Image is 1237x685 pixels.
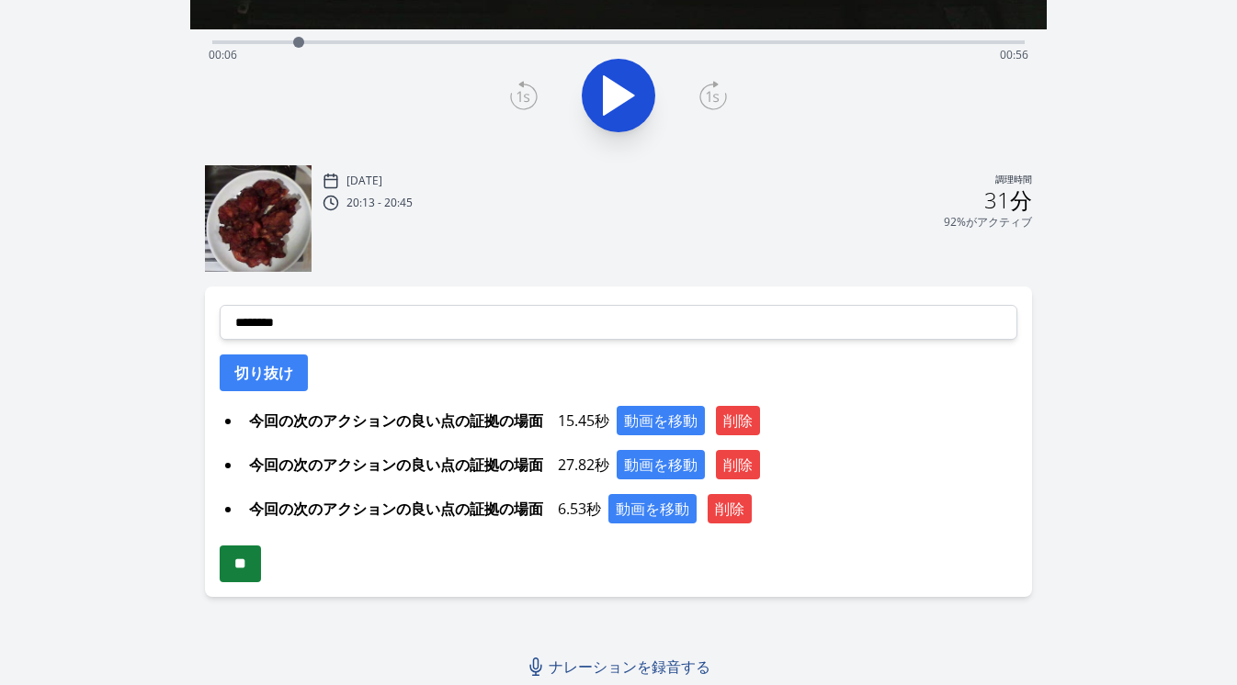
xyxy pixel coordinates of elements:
[624,410,698,431] font: 動画を移動
[220,354,308,391] button: 切り抜け
[715,499,744,519] font: 削除
[716,406,760,435] button: 削除
[708,494,752,523] button: 削除
[519,648,721,685] a: ナレーションを録音する
[617,450,705,479] button: 動画を移動
[617,406,705,435] button: 動画を移動
[249,499,543,519] font: 今回の次のアクションの良い点の証拠の場面
[995,174,1032,185] font: 調理時間
[1000,47,1028,62] font: 00:56
[346,173,382,188] font: [DATE]
[723,455,753,475] font: 削除
[558,455,609,475] font: 27.82秒
[205,165,312,273] img: 250817111421_thumb.jpeg
[608,494,697,523] button: 動画を移動
[234,363,293,383] font: 切り抜け
[624,455,698,475] font: 動画を移動
[558,499,601,519] font: 6.53秒
[716,450,760,479] button: 削除
[723,410,753,431] font: 削除
[984,185,1032,215] font: 31分
[249,410,543,431] font: 今回の次のアクションの良い点の証拠の場面
[209,47,237,62] font: 00:06
[346,195,413,210] font: 20:13 - 20:45
[616,499,689,519] font: 動画を移動
[249,455,543,475] font: 今回の次のアクションの良い点の証拠の場面
[558,410,609,431] font: 15.45秒
[944,214,1032,230] font: 92%がアクティブ
[549,657,710,677] font: ナレーションを録音する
